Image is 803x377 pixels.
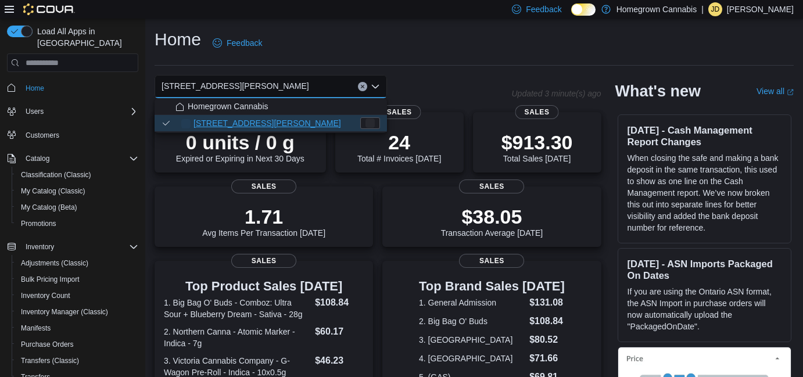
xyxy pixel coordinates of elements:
button: Users [2,103,143,120]
span: Sales [459,254,524,268]
span: Classification (Classic) [21,170,91,179]
input: Dark Mode [571,3,596,16]
span: Feedback [227,37,262,49]
span: JD [711,2,720,16]
a: Inventory Manager (Classic) [16,305,113,319]
p: $38.05 [441,205,543,228]
span: Inventory Count [21,291,70,300]
a: My Catalog (Classic) [16,184,90,198]
button: Bulk Pricing Import [12,271,143,288]
p: Updated 3 minute(s) ago [511,89,601,98]
span: Classification (Classic) [16,168,138,182]
div: Transaction Average [DATE] [441,205,543,238]
a: Promotions [16,217,61,231]
span: Manifests [21,324,51,333]
span: My Catalog (Beta) [21,203,77,212]
span: Sales [231,179,296,193]
button: Clear input [358,82,367,91]
dd: $108.84 [529,314,565,328]
button: Inventory [21,240,59,254]
dd: $60.17 [315,325,364,339]
h3: [DATE] - Cash Management Report Changes [628,124,782,148]
p: [PERSON_NAME] [727,2,794,16]
span: Manifests [16,321,138,335]
h2: What's new [615,82,701,100]
p: When closing the safe and making a bank deposit in the same transaction, this used to show as one... [628,152,782,234]
span: Load All Apps in [GEOGRAPHIC_DATA] [33,26,138,49]
span: Customers [26,131,59,140]
p: 0 units / 0 g [176,131,304,154]
span: Users [21,105,138,119]
button: Home [2,79,143,96]
dd: $71.66 [529,351,565,365]
button: Customers [2,127,143,143]
a: Manifests [16,321,55,335]
dd: $131.08 [529,296,565,310]
button: Inventory [2,239,143,255]
span: Transfers (Classic) [16,354,138,368]
a: My Catalog (Beta) [16,200,82,214]
span: Inventory [21,240,138,254]
button: Close list of options [371,82,380,91]
span: Inventory Manager (Classic) [16,305,138,319]
dt: 4. [GEOGRAPHIC_DATA] [419,353,525,364]
span: Users [26,107,44,116]
span: My Catalog (Classic) [21,186,85,196]
div: Avg Items Per Transaction [DATE] [202,205,325,238]
span: Inventory [26,242,54,252]
span: Home [26,84,44,93]
span: Adjustments (Classic) [16,256,138,270]
a: Purchase Orders [16,337,78,351]
a: Customers [21,128,64,142]
span: Bulk Pricing Import [21,275,80,284]
h1: Home [155,28,201,51]
button: Inventory Count [12,288,143,304]
button: My Catalog (Beta) [12,199,143,216]
span: Catalog [26,154,49,163]
span: Purchase Orders [16,337,138,351]
span: Purchase Orders [21,340,74,349]
div: Expired or Expiring in Next 30 Days [176,131,304,163]
span: Inventory Count [16,289,138,303]
a: Transfers (Classic) [16,354,84,368]
p: $913.30 [501,131,573,154]
dt: 1. General Admission [419,297,525,308]
span: Inventory Manager (Classic) [21,307,108,317]
button: [STREET_ADDRESS][PERSON_NAME] [155,115,387,132]
p: 1.71 [202,205,325,228]
div: Choose from the following options [155,98,387,132]
a: View allExternal link [757,87,794,96]
button: Manifests [12,320,143,336]
a: Adjustments (Classic) [16,256,93,270]
button: Promotions [12,216,143,232]
span: Transfers (Classic) [21,356,79,365]
p: Homegrown Cannabis [616,2,697,16]
span: Homegrown Cannabis [188,100,268,112]
svg: External link [787,89,794,96]
span: Customers [21,128,138,142]
a: Feedback [208,31,267,55]
button: My Catalog (Classic) [12,183,143,199]
h3: Top Brand Sales [DATE] [419,279,565,293]
button: Purchase Orders [12,336,143,353]
span: Feedback [526,3,561,15]
p: 24 [357,131,441,154]
span: Adjustments (Classic) [21,258,88,268]
h3: [DATE] - ASN Imports Packaged On Dates [628,258,782,281]
span: My Catalog (Classic) [16,184,138,198]
dd: $46.23 [315,354,364,368]
button: Classification (Classic) [12,167,143,183]
span: Sales [378,105,421,119]
dt: 2. Big Bag O' Buds [419,315,525,327]
span: Sales [459,179,524,193]
button: Homegrown Cannabis [155,98,387,115]
span: [STREET_ADDRESS][PERSON_NAME] [162,79,309,93]
button: Adjustments (Classic) [12,255,143,271]
div: Total # Invoices [DATE] [357,131,441,163]
dt: 2. Northern Canna - Atomic Marker - Indica - 7g [164,326,310,349]
a: Bulk Pricing Import [16,272,84,286]
a: Home [21,81,49,95]
span: My Catalog (Beta) [16,200,138,214]
dd: $80.52 [529,333,565,347]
